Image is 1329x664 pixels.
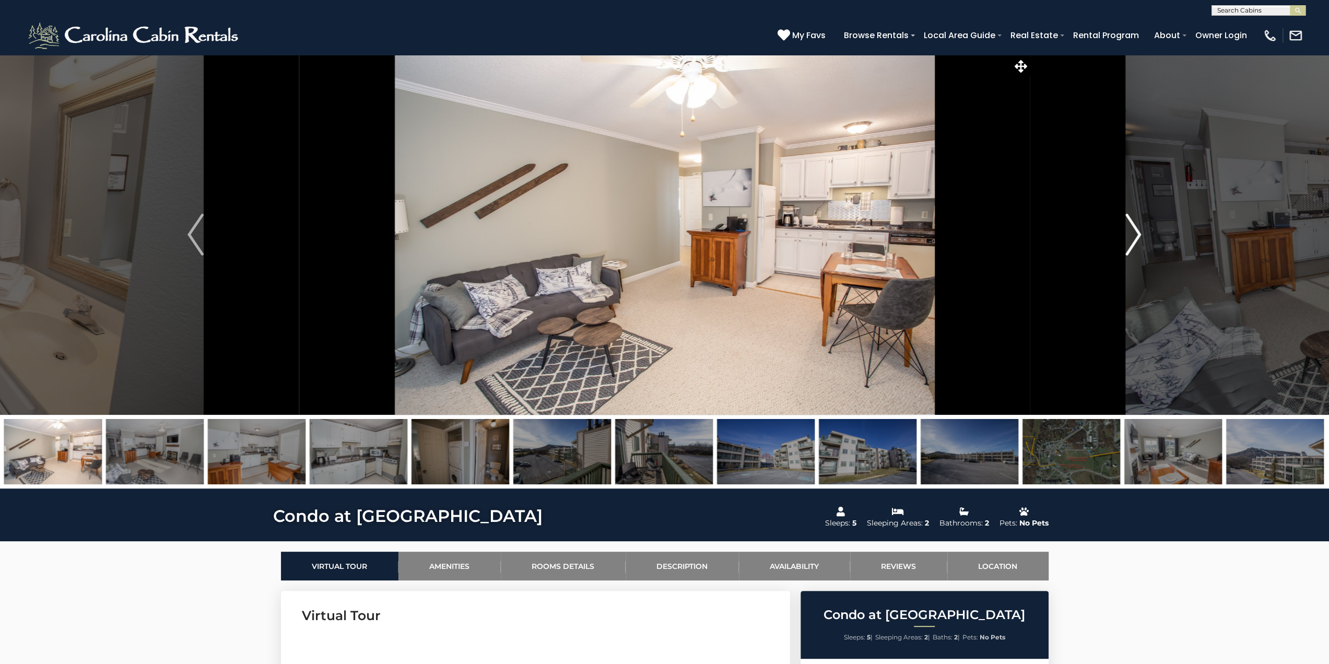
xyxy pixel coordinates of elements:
h3: Virtual Tour [302,607,769,625]
img: 163280797 [310,419,407,484]
img: White-1-2.png [26,20,243,51]
a: About [1149,26,1185,44]
img: 163280799 [513,419,611,484]
a: Reviews [850,552,947,580]
img: 163280805 [819,419,916,484]
a: Location [947,552,1049,580]
a: Description [626,552,739,580]
span: Sleeps: [844,633,865,641]
img: 163280808 [1124,419,1222,484]
li: | [844,631,873,644]
img: 163280786 [4,419,102,484]
a: Rental Program [1068,26,1144,44]
a: Rooms Details [501,552,626,580]
a: Availability [739,552,850,580]
a: Browse Rentals [839,26,914,44]
img: arrow [187,214,203,255]
img: 163280796 [411,419,509,484]
a: My Favs [778,29,828,42]
img: arrow [1125,214,1141,255]
a: Amenities [398,552,501,580]
img: 163280798 [106,419,204,484]
img: 163280807 [921,419,1018,484]
li: | [933,631,960,644]
strong: No Pets [980,633,1005,641]
strong: 2 [954,633,958,641]
strong: 5 [867,633,871,641]
img: 163280800 [1226,419,1324,484]
img: 163280795 [208,419,305,484]
button: Next [1030,54,1237,415]
li: | [875,631,930,644]
span: Sleeping Areas: [875,633,923,641]
img: phone-regular-white.png [1263,28,1277,43]
span: Pets: [962,633,978,641]
a: Virtual Tour [281,552,398,580]
span: My Favs [792,29,826,42]
img: mail-regular-white.png [1288,28,1303,43]
a: Real Estate [1005,26,1063,44]
img: 163280804 [717,419,815,484]
strong: 2 [924,633,928,641]
h2: Condo at [GEOGRAPHIC_DATA] [803,608,1046,622]
button: Previous [92,54,299,415]
img: 165728353 [1022,419,1120,484]
a: Local Area Guide [919,26,1001,44]
a: Owner Login [1190,26,1252,44]
span: Baths: [933,633,952,641]
img: 163280801 [615,419,713,484]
